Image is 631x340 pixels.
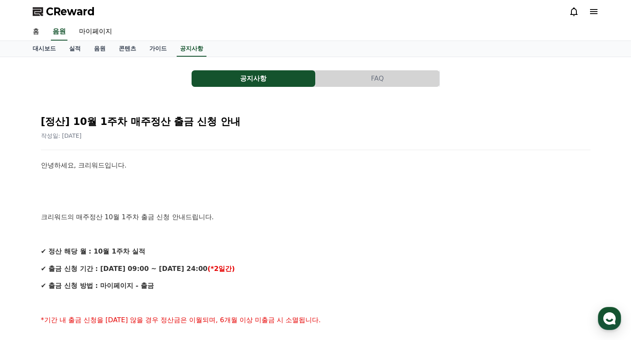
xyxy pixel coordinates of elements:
a: 마이페이지 [72,23,119,41]
a: 가이드 [143,41,173,57]
button: 공지사항 [192,70,315,87]
a: 공지사항 [192,70,316,87]
a: CReward [33,5,95,18]
span: CReward [46,5,95,18]
strong: ✔ 출금 신청 기간 : [DATE] 09:00 ~ [DATE] 24:00 [41,265,208,273]
button: FAQ [316,70,439,87]
p: 크리워드의 매주정산 10월 1주차 출금 신청 안내드립니다. [41,212,590,223]
a: 대시보드 [26,41,62,57]
strong: ✔ 출금 신청 방법 : 마이페이지 - 출금 [41,282,154,290]
a: 실적 [62,41,87,57]
a: 음원 [87,41,112,57]
a: 공지사항 [177,41,206,57]
h2: [정산] 10월 1주차 매주정산 출금 신청 안내 [41,115,590,128]
strong: ✔ 정산 해당 월 : 10월 1주차 실적 [41,247,145,255]
span: *기간 내 출금 신청을 [DATE] 않을 경우 정산금은 이월되며, 6개월 이상 미출금 시 소멸됩니다. [41,316,321,324]
span: 작성일: [DATE] [41,132,82,139]
a: 홈 [26,23,46,41]
strong: (*2일간) [207,265,235,273]
a: 음원 [51,23,67,41]
a: 콘텐츠 [112,41,143,57]
p: 안녕하세요, 크리워드입니다. [41,160,590,171]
